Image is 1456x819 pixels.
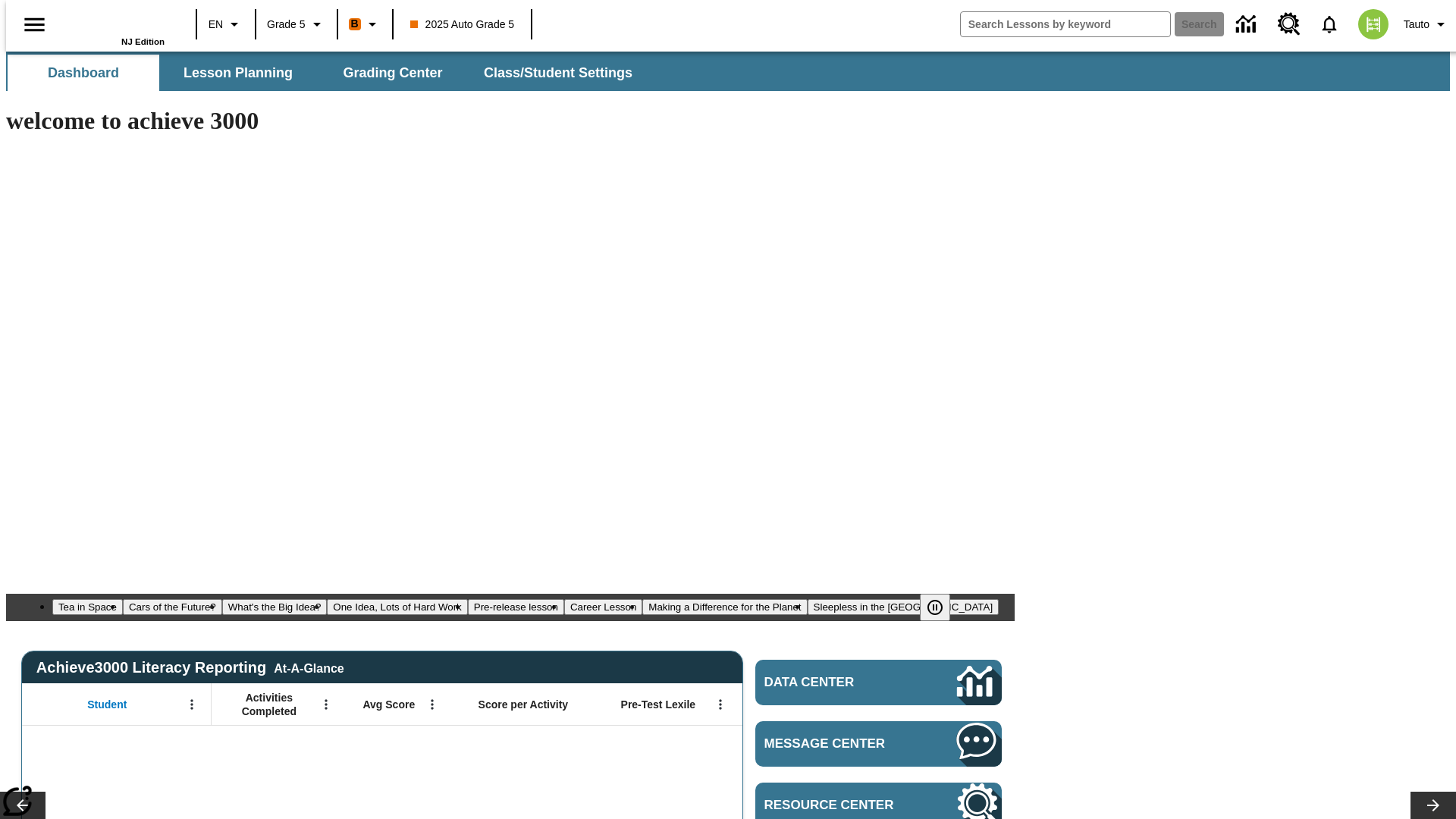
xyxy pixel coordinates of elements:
[1398,11,1456,38] button: Profile/Settings
[621,698,696,711] span: Pre-Test Lexile
[66,5,165,46] div: Home
[219,691,319,718] span: Activities Completed
[362,698,415,711] span: Avg Score
[327,599,467,615] button: Slide 4 One Idea, Lots of Hard Work
[764,736,912,752] span: Message Center
[421,693,444,716] button: Open Menu
[1404,17,1429,33] span: Tauto
[920,594,965,621] div: Pause
[764,798,912,813] span: Resource Center
[755,721,1002,767] a: Message Center
[6,107,1015,135] h1: welcome to achieve 3000
[1269,4,1310,45] a: Resource Center, Will open in new tab
[52,599,123,615] button: Slide 1 Tea in Space
[36,659,344,676] span: Achieve3000 Literacy Reporting
[261,11,332,38] button: Grade: Grade 5, Select a grade
[961,12,1170,36] input: search field
[123,599,222,615] button: Slide 2 Cars of the Future?
[209,17,223,33] span: EN
[222,599,328,615] button: Slide 3 What's the Big Idea?
[8,55,159,91] button: Dashboard
[1349,5,1398,44] button: Select a new avatar
[317,55,469,91] button: Grading Center
[1410,792,1456,819] button: Lesson carousel, Next
[66,7,165,37] a: Home
[315,693,337,716] button: Open Menu
[121,37,165,46] span: NJ Edition
[162,55,314,91] button: Lesson Planning
[808,599,999,615] button: Slide 8 Sleepless in the Animal Kingdom
[755,660,1002,705] a: Data Center
[343,11,388,38] button: Boost Class color is orange. Change class color
[48,64,119,82] span: Dashboard
[1358,9,1389,39] img: avatar image
[1310,5,1349,44] a: Notifications
[12,2,57,47] button: Open side menu
[267,17,306,33] span: Grade 5
[6,55,646,91] div: SubNavbar
[472,55,645,91] button: Class/Student Settings
[202,11,250,38] button: Language: EN, Select a language
[468,599,564,615] button: Slide 5 Pre-release lesson
[1227,4,1269,45] a: Data Center
[6,52,1450,91] div: SubNavbar
[484,64,632,82] span: Class/Student Settings
[709,693,732,716] button: Open Menu
[764,675,906,690] span: Data Center
[274,659,344,676] div: At-A-Glance
[180,693,203,716] button: Open Menu
[87,698,127,711] span: Student
[343,64,442,82] span: Grading Center
[351,14,359,33] span: B
[920,594,950,621] button: Pause
[184,64,293,82] span: Lesson Planning
[410,17,515,33] span: 2025 Auto Grade 5
[479,698,569,711] span: Score per Activity
[642,599,807,615] button: Slide 7 Making a Difference for the Planet
[564,599,642,615] button: Slide 6 Career Lesson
